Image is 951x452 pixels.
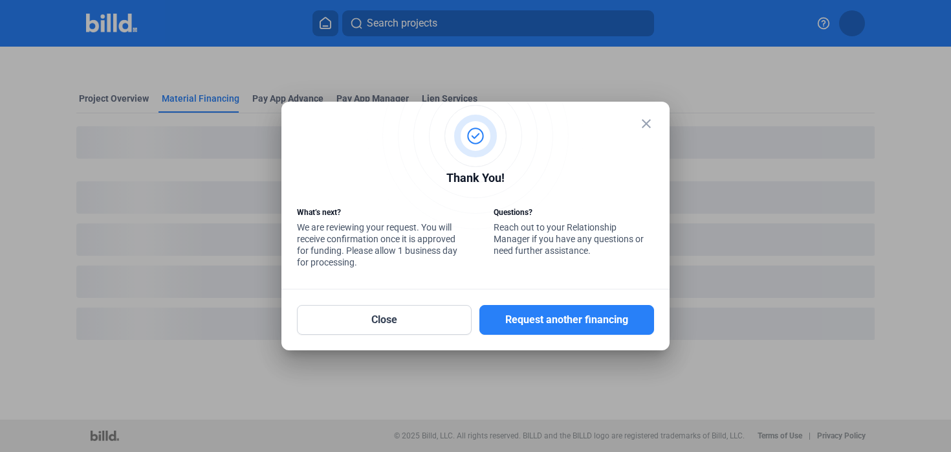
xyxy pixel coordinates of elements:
div: Questions? [494,207,654,221]
div: Thank You! [297,169,654,190]
div: Reach out to your Relationship Manager if you have any questions or need further assistance. [494,207,654,260]
div: What’s next? [297,207,457,221]
div: We are reviewing your request. You will receive confirmation once it is approved for funding. Ple... [297,207,457,271]
mat-icon: close [639,116,654,131]
button: Close [297,305,472,335]
button: Request another financing [479,305,654,335]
